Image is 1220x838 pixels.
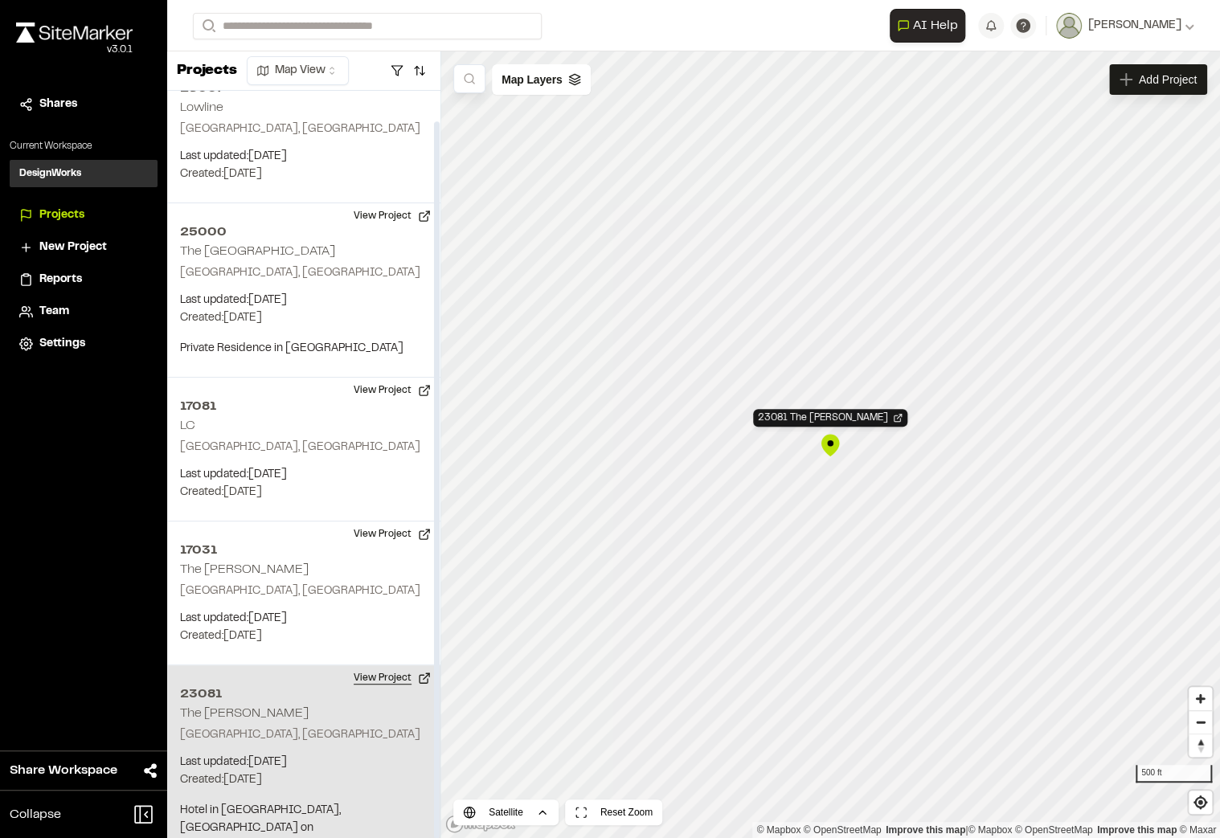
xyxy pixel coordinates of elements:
[39,206,84,224] span: Projects
[180,771,428,789] p: Created: [DATE]
[10,761,117,780] span: Share Workspace
[180,246,335,257] h2: The [GEOGRAPHIC_DATA]
[1189,687,1212,710] button: Zoom in
[180,420,195,431] h2: LC
[16,43,133,57] div: Oh geez...please don't...
[180,583,428,600] p: [GEOGRAPHIC_DATA], [GEOGRAPHIC_DATA]
[180,292,428,309] p: Last updated: [DATE]
[39,335,85,353] span: Settings
[180,627,428,645] p: Created: [DATE]
[39,96,77,113] span: Shares
[1097,824,1177,836] a: Improve this map
[502,71,562,88] span: Map Layers
[180,223,428,242] h2: 25000
[180,685,428,704] h2: 23081
[756,824,800,836] a: Mapbox
[886,824,965,836] a: Map feedback
[180,754,428,771] p: Last updated: [DATE]
[180,541,428,560] h2: 17031
[344,378,440,403] button: View Project
[344,203,440,229] button: View Project
[180,397,428,416] h2: 17081
[180,340,428,358] p: Private Residence in [GEOGRAPHIC_DATA]
[19,166,81,181] h3: DesignWorks
[1056,13,1082,39] img: User
[1088,17,1181,35] span: [PERSON_NAME]
[890,9,972,43] div: Open AI Assistant
[180,708,309,719] h2: The [PERSON_NAME]
[180,484,428,501] p: Created: [DATE]
[19,335,148,353] a: Settings
[968,824,1012,836] a: Mapbox
[565,799,662,825] button: Reset Zoom
[180,309,428,327] p: Created: [DATE]
[180,121,428,138] p: [GEOGRAPHIC_DATA], [GEOGRAPHIC_DATA]
[1136,765,1212,783] div: 500 ft
[1015,824,1093,836] a: OpenStreetMap
[39,239,107,256] span: New Project
[19,206,148,224] a: Projects
[804,824,882,836] a: OpenStreetMap
[180,148,428,166] p: Last updated: [DATE]
[1189,734,1212,757] button: Reset bearing to north
[913,16,958,35] span: AI Help
[180,166,428,183] p: Created: [DATE]
[1056,13,1194,39] button: [PERSON_NAME]
[16,22,133,43] img: rebrand.png
[818,433,842,457] div: Map marker
[10,805,61,824] span: Collapse
[180,726,428,744] p: [GEOGRAPHIC_DATA], [GEOGRAPHIC_DATA]
[19,239,148,256] a: New Project
[177,60,237,82] p: Projects
[39,271,82,288] span: Reports
[753,409,907,427] div: Open Project
[344,665,440,691] button: View Project
[39,303,69,321] span: Team
[19,96,148,113] a: Shares
[440,51,1220,838] canvas: Map
[1189,710,1212,734] button: Zoom out
[19,271,148,288] a: Reports
[1189,791,1212,814] button: Find my location
[445,815,516,833] a: Mapbox logo
[453,799,559,825] button: Satellite
[180,439,428,456] p: [GEOGRAPHIC_DATA], [GEOGRAPHIC_DATA]
[180,610,428,627] p: Last updated: [DATE]
[180,102,223,113] h2: Lowline
[1189,711,1212,734] span: Zoom out
[1139,72,1197,88] span: Add Project
[344,521,440,547] button: View Project
[19,303,148,321] a: Team
[180,264,428,282] p: [GEOGRAPHIC_DATA], [GEOGRAPHIC_DATA]
[10,139,158,153] p: Current Workspace
[180,564,309,575] h2: The [PERSON_NAME]
[756,822,1216,838] div: |
[890,9,965,43] button: Open AI Assistant
[180,466,428,484] p: Last updated: [DATE]
[193,13,222,39] button: Search
[1179,824,1216,836] a: Maxar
